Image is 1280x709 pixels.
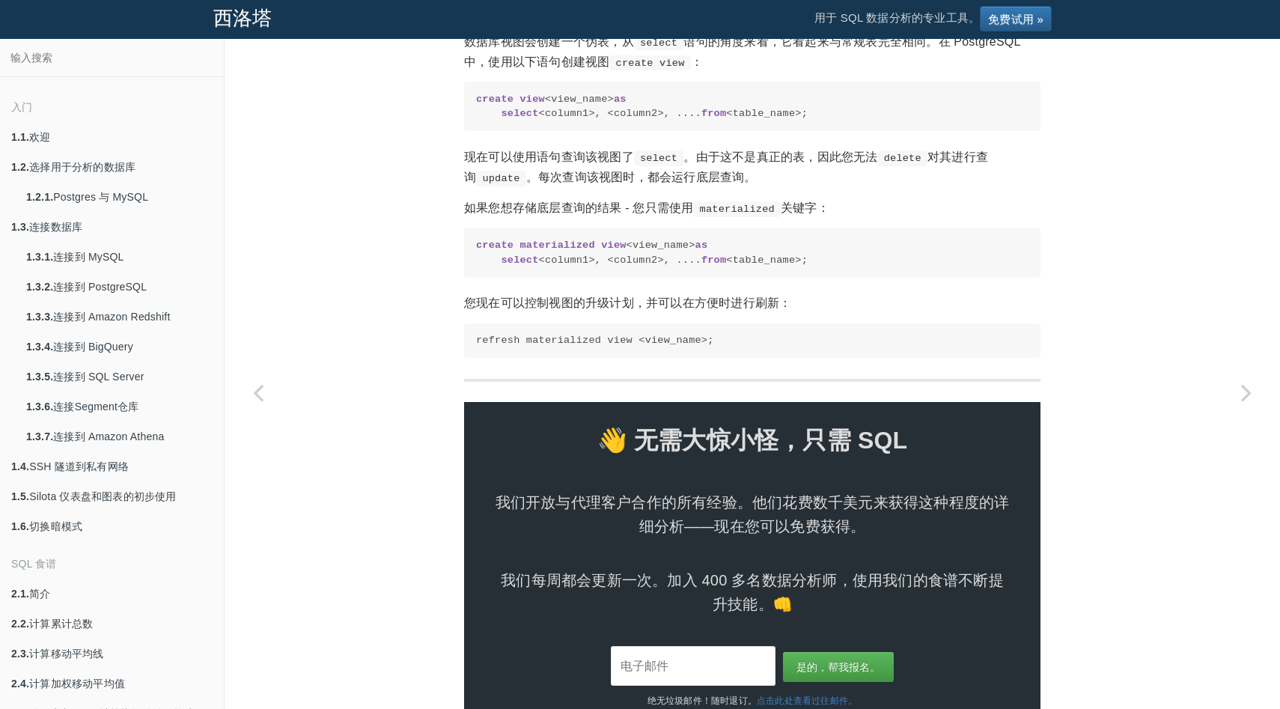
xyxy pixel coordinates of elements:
[53,341,133,353] font: 连接到 BigQuery
[53,251,124,263] font: 连接到 MySQL
[634,35,684,50] code: select
[464,296,791,309] font: 您现在可以控制视图的升级计划，并可以在方便时进行刷新：
[53,401,138,413] font: 连接Segment仓库
[597,427,908,454] font: 👋 无需大惊小怪，只需 SQL
[29,678,125,690] font: 计算加权移动平均值
[213,7,272,29] font: 西洛塔
[26,401,53,413] font: 1.3.6.
[29,460,129,472] font: SSH 隧道到私有网络
[609,55,690,70] code: create view
[695,240,708,251] span: as
[464,35,1020,68] font: 语句的角度来看，它看起来与常规表完全相同。在 PostgreSQL 中，使用以下语句创建视图
[225,76,292,709] a: 上一页：估算需求曲线和利润最大化定价
[26,251,53,263] font: 1.3.1.
[701,108,726,119] span: from
[814,11,980,24] font: 用于 SQL 数据分析的专业工具。
[53,191,148,203] font: Postgres 与 MySQL
[520,240,595,251] span: materialized
[29,588,50,600] font: 简介
[11,221,29,233] font: 1.3.
[29,131,50,143] font: 欢迎
[15,392,224,422] a: 1.3.6.连接Segment仓库
[11,460,29,472] font: 1.4.
[464,201,693,214] font: 如果您想存储底层查询的结果 - 您只需使用
[988,13,1043,25] font: 免费试用 »
[476,240,513,251] span: create
[29,490,177,502] font: Silota 仪表盘和图表的初步使用
[701,255,726,266] span: from
[29,161,135,173] font: 选择用于分析的数据库
[476,238,1028,267] code: <view_name> <column1>, <column2>, .... <table_name>;
[601,240,626,251] span: view
[53,281,147,293] font: 连接到 PostgreSQL
[11,131,29,143] font: 1.1.
[11,648,29,660] font: 2.3.
[11,558,57,570] font: SQL 食谱
[15,422,224,451] a: 1.3.7.连接到 Amazon Athena
[476,333,1028,347] code: refresh materialized view <view_name>;
[26,311,53,323] font: 1.3.3.
[634,150,684,165] code: select
[26,371,53,383] font: 1.3.5.
[26,281,53,293] font: 1.3.2.
[878,150,928,165] code: delete
[11,161,29,173] font: 1.2.
[15,362,224,392] a: 1.3.5.连接到 SQL Server
[611,646,775,686] input: 电子邮件
[4,43,219,72] input: 输入搜索
[11,678,29,690] font: 2.4.
[757,696,857,706] a: 点击此处查看过往邮件。
[520,94,545,105] span: view
[691,55,703,68] font: ：
[15,332,224,362] a: 1.3.4.连接到 BigQuery
[614,94,627,105] span: as
[647,696,757,706] font: 绝无垃圾邮件！随时退订。
[11,101,32,113] font: 入门
[26,191,53,203] font: 1.2.1.
[476,92,1028,121] code: <view_name> <column1>, <column2>, .... <table_name>;
[781,201,829,214] font: 关键字：
[526,171,757,183] font: 。每次查询该视图时，都会运行底层查询。
[11,588,29,600] font: 2.1.
[476,94,513,105] span: create
[501,108,538,119] span: select
[501,572,1004,612] font: 我们每周都会更新一次。加入 400 多名数据分析师，使用我们的食谱不断提升技能。👊
[476,171,526,186] code: update
[683,150,877,163] font: 。由于这不是真正的表，因此您无法
[980,6,1052,31] a: 免费试用 »
[26,430,53,442] font: 1.3.7.
[53,371,144,383] font: 连接到 SQL Server
[693,201,781,216] code: materialized
[11,490,29,502] font: 1.5.
[464,35,634,48] font: 数据库视图会创建一个伪表，从
[15,242,224,272] a: 1.3.1.连接到 MySQL
[496,494,1010,535] font: 我们开放与代理客户合作的所有经验。他们花费数千美元来获得这种程度的详细分析——现在您可以免费获得。
[11,618,29,630] font: 2.2.
[783,652,894,682] input: 是的，帮我报名。
[29,221,82,233] font: 连接数据库
[53,311,170,323] font: 连接到 Amazon Redshift
[1213,76,1280,709] a: 下一页：使用 AWS Athena 了解您的 AWS 账单
[15,272,224,302] a: 1.3.2.连接到 PostgreSQL
[29,618,93,630] font: 计算累计总数
[29,520,82,532] font: 切换暗模式
[15,182,224,212] a: 1.2.1.Postgres 与 MySQL
[29,648,103,660] font: 计算移动平均线
[464,150,634,163] font: 现在可以使用语句查询该视图了
[11,520,29,532] font: 1.6.
[26,341,53,353] font: 1.3.4.
[53,430,164,442] font: 连接到 Amazon Athena
[501,255,538,266] span: select
[1205,634,1262,691] iframe: Drift Widget聊天控制器
[15,302,224,332] a: 1.3.3.连接到 Amazon Redshift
